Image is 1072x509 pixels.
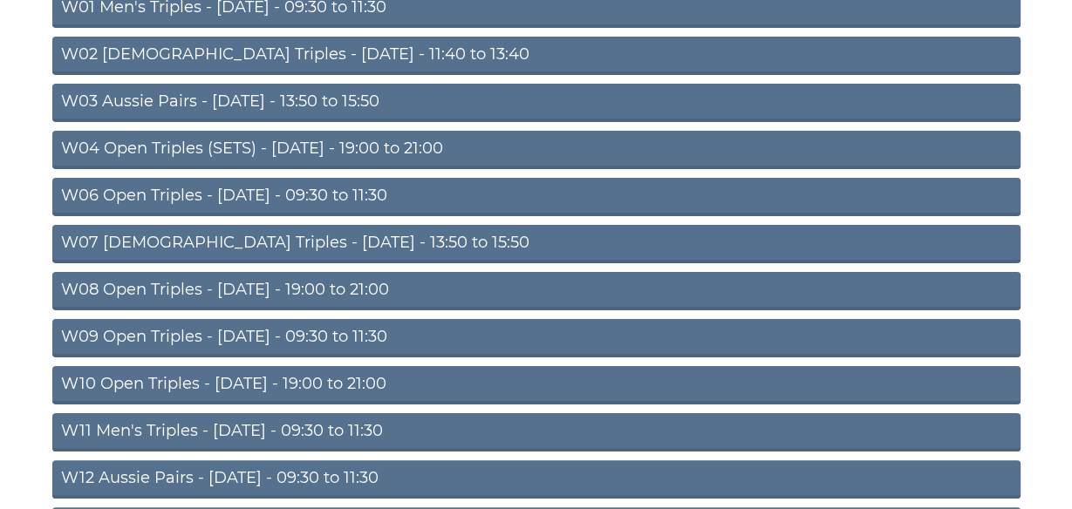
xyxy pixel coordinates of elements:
[52,37,1021,75] a: W02 [DEMOGRAPHIC_DATA] Triples - [DATE] - 11:40 to 13:40
[52,272,1021,310] a: W08 Open Triples - [DATE] - 19:00 to 21:00
[52,84,1021,122] a: W03 Aussie Pairs - [DATE] - 13:50 to 15:50
[52,131,1021,169] a: W04 Open Triples (SETS) - [DATE] - 19:00 to 21:00
[52,366,1021,404] a: W10 Open Triples - [DATE] - 19:00 to 21:00
[52,225,1021,263] a: W07 [DEMOGRAPHIC_DATA] Triples - [DATE] - 13:50 to 15:50
[52,413,1021,451] a: W11 Men's Triples - [DATE] - 09:30 to 11:30
[52,319,1021,357] a: W09 Open Triples - [DATE] - 09:30 to 11:30
[52,178,1021,216] a: W06 Open Triples - [DATE] - 09:30 to 11:30
[52,460,1021,499] a: W12 Aussie Pairs - [DATE] - 09:30 to 11:30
